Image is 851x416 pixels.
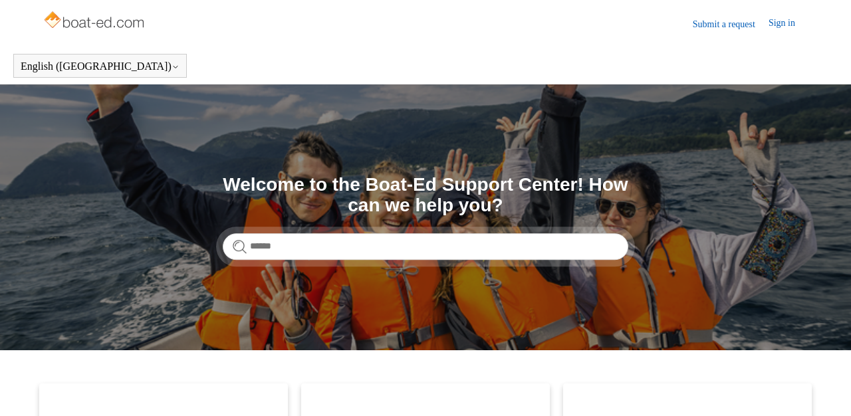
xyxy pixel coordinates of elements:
img: Boat-Ed Help Center home page [43,8,148,35]
a: Submit a request [693,17,769,31]
div: Live chat [806,371,841,406]
input: Search [223,233,628,260]
a: Sign in [769,16,808,32]
button: English ([GEOGRAPHIC_DATA]) [21,60,180,72]
h1: Welcome to the Boat-Ed Support Center! How can we help you? [223,175,628,216]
